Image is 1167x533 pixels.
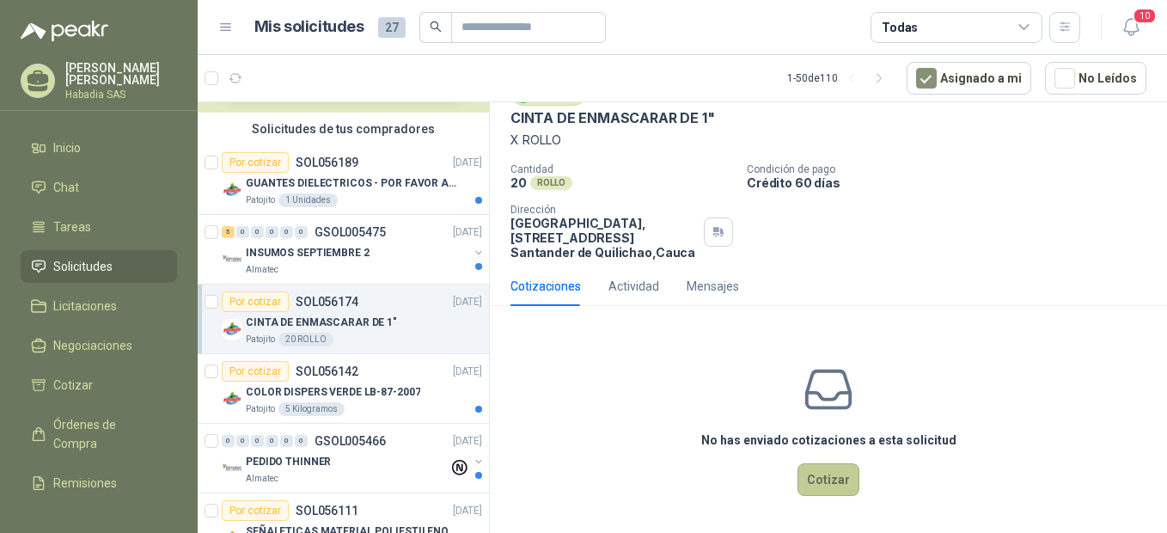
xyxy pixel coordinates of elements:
[21,250,177,283] a: Solicitudes
[251,226,264,238] div: 0
[296,505,358,517] p: SOL056111
[747,163,1160,175] p: Condición de pago
[453,364,482,380] p: [DATE]
[246,245,370,261] p: INSUMOS SEPTIEMBRE 2
[222,361,289,382] div: Por cotizar
[278,402,345,416] div: 5 Kilogramos
[53,257,113,276] span: Solicitudes
[453,503,482,519] p: [DATE]
[53,178,79,197] span: Chat
[21,21,108,41] img: Logo peakr
[510,175,527,190] p: 20
[510,216,697,260] p: [GEOGRAPHIC_DATA], [STREET_ADDRESS] Santander de Quilichao , Cauca
[53,217,91,236] span: Tareas
[280,435,293,447] div: 0
[510,277,581,296] div: Cotizaciones
[53,376,93,395] span: Cotizar
[222,431,486,486] a: 0 0 0 0 0 0 GSOL005466[DATE] Company LogoPEDIDO THINNERAlmatec
[295,226,308,238] div: 0
[21,467,177,499] a: Remisiones
[21,369,177,401] a: Cotizar
[65,89,177,100] p: Habadia SAS
[1045,62,1146,95] button: No Leídos
[510,131,1146,150] p: X ROLLO
[222,291,289,312] div: Por cotizar
[295,435,308,447] div: 0
[53,297,117,316] span: Licitaciones
[907,62,1031,95] button: Asignado a mi
[266,435,278,447] div: 0
[236,226,249,238] div: 0
[53,336,132,355] span: Negociaciones
[53,415,161,453] span: Órdenes de Compra
[378,17,406,38] span: 27
[280,226,293,238] div: 0
[21,132,177,164] a: Inicio
[65,62,177,86] p: [PERSON_NAME] [PERSON_NAME]
[296,296,358,308] p: SOL056174
[21,408,177,460] a: Órdenes de Compra
[246,472,278,486] p: Almatec
[278,333,333,346] div: 20 ROLLO
[53,474,117,493] span: Remisiones
[246,193,275,207] p: Patojito
[246,333,275,346] p: Patojito
[246,454,331,470] p: PEDIDO THINNER
[222,226,235,238] div: 5
[882,18,918,37] div: Todas
[453,155,482,171] p: [DATE]
[246,402,275,416] p: Patojito
[1115,12,1146,43] button: 10
[453,433,482,450] p: [DATE]
[222,435,235,447] div: 0
[510,163,733,175] p: Cantidad
[1133,8,1157,24] span: 10
[222,389,242,409] img: Company Logo
[246,263,278,277] p: Almatec
[198,113,489,145] div: Solicitudes de tus compradores
[687,277,739,296] div: Mensajes
[222,319,242,340] img: Company Logo
[510,204,697,216] p: Dirección
[453,294,482,310] p: [DATE]
[747,175,1160,190] p: Crédito 60 días
[246,384,420,401] p: COLOR DISPERS VERDE LB-87-2007
[510,109,715,127] p: CINTA DE ENMASCARAR DE 1"
[315,226,386,238] p: GSOL005475
[246,175,460,192] p: GUANTES DIELECTRICOS - POR FAVOR ADJUNTAR SU FICHA TECNICA
[296,156,358,168] p: SOL056189
[254,15,364,40] h1: Mis solicitudes
[608,277,659,296] div: Actividad
[797,463,859,496] button: Cotizar
[266,226,278,238] div: 0
[278,193,338,207] div: 1 Unidades
[222,180,242,200] img: Company Logo
[246,315,397,331] p: CINTA DE ENMASCARAR DE 1"
[453,224,482,241] p: [DATE]
[198,285,489,354] a: Por cotizarSOL056174[DATE] Company LogoCINTA DE ENMASCARAR DE 1"Patojito20 ROLLO
[315,435,386,447] p: GSOL005466
[21,290,177,322] a: Licitaciones
[21,171,177,204] a: Chat
[430,21,442,33] span: search
[21,211,177,243] a: Tareas
[53,138,81,157] span: Inicio
[222,249,242,270] img: Company Logo
[21,329,177,362] a: Negociaciones
[222,458,242,479] img: Company Logo
[236,435,249,447] div: 0
[198,354,489,424] a: Por cotizarSOL056142[DATE] Company LogoCOLOR DISPERS VERDE LB-87-2007Patojito5 Kilogramos
[296,365,358,377] p: SOL056142
[222,152,289,173] div: Por cotizar
[530,176,572,190] div: ROLLO
[222,500,289,521] div: Por cotizar
[251,435,264,447] div: 0
[222,222,486,277] a: 5 0 0 0 0 0 GSOL005475[DATE] Company LogoINSUMOS SEPTIEMBRE 2Almatec
[787,64,893,92] div: 1 - 50 de 110
[198,145,489,215] a: Por cotizarSOL056189[DATE] Company LogoGUANTES DIELECTRICOS - POR FAVOR ADJUNTAR SU FICHA TECNICA...
[701,431,956,450] h3: No has enviado cotizaciones a esta solicitud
